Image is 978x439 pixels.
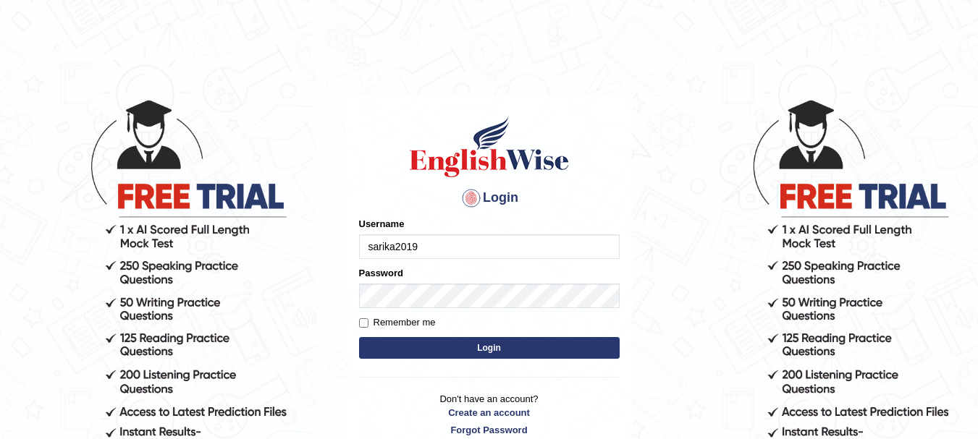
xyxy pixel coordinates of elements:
a: Create an account [359,406,620,419]
label: Username [359,217,405,231]
img: Logo of English Wise sign in for intelligent practice with AI [407,114,572,179]
button: Login [359,337,620,359]
h4: Login [359,187,620,210]
label: Password [359,266,403,280]
p: Don't have an account? [359,392,620,437]
label: Remember me [359,315,436,330]
a: Forgot Password [359,423,620,437]
input: Remember me [359,318,368,328]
